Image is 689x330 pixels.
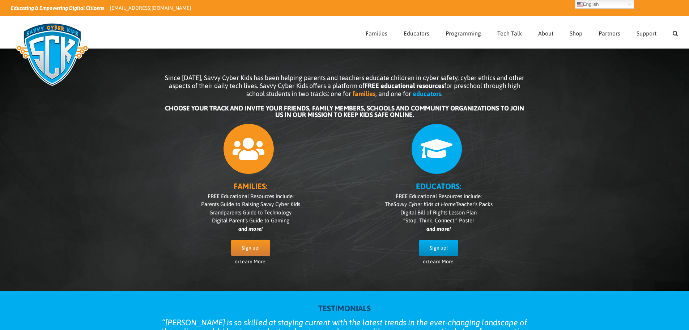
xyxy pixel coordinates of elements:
nav: Main Menu [366,16,678,48]
span: Families [366,30,387,36]
span: FREE Educational Resources include: [208,193,294,199]
b: EDUCATORS: [416,181,461,191]
span: Grandparents Guide to Technology [209,209,292,216]
b: families [353,90,375,97]
span: , and one for [375,90,411,97]
i: and more! [426,226,451,232]
a: [EMAIL_ADDRESS][DOMAIN_NAME] [110,5,191,11]
i: and more! [238,226,263,232]
a: Sign up! [231,240,270,256]
a: Search [673,16,678,48]
a: About [538,16,553,48]
span: Sign up! [430,245,448,251]
i: Educating & Empowering Digital Citizens [11,5,104,11]
b: CHOOSE YOUR TRACK AND INVITE YOUR FRIENDS, FAMILY MEMBERS, SCHOOLS AND COMMUNITY ORGANIZATIONS TO... [165,104,524,118]
a: Learn More [239,259,265,264]
img: Savvy Cyber Kids Logo [11,18,94,91]
span: “Stop. Think. Connect.” Poster [403,217,474,224]
span: FREE Educational Resources include: [396,193,482,199]
a: Programming [446,16,481,48]
span: Shop [570,30,582,36]
i: Savvy Cyber Kids at Home [394,201,456,207]
span: or . [235,259,267,264]
b: educators [413,90,441,97]
a: Tech Talk [497,16,522,48]
span: Programming [446,30,481,36]
a: Partners [599,16,620,48]
span: Digital Parent’s Guide to Gaming [212,217,289,224]
strong: TESTIMONIALS [318,304,371,313]
span: About [538,30,553,36]
b: FREE educational resources [365,82,444,89]
a: Families [366,16,387,48]
a: Learn More [428,259,454,264]
span: Parents Guide to Raising Savvy Cyber Kids [201,201,300,207]
a: Sign up! [419,240,458,256]
span: or . [423,259,455,264]
img: en [577,1,583,7]
a: Shop [570,16,582,48]
a: Support [637,16,656,48]
span: Partners [599,30,620,36]
span: Educators [404,30,429,36]
span: Support [637,30,656,36]
span: Tech Talk [497,30,522,36]
span: Since [DATE], Savvy Cyber Kids has been helping parents and teachers educate children in cyber sa... [165,74,524,97]
b: FAMILIES: [234,181,267,191]
span: The Teacher’s Packs [385,201,493,207]
a: Educators [404,16,429,48]
span: Sign up! [242,245,260,251]
span: . [441,90,443,97]
span: Digital Bill of Rights Lesson Plan [400,209,477,216]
